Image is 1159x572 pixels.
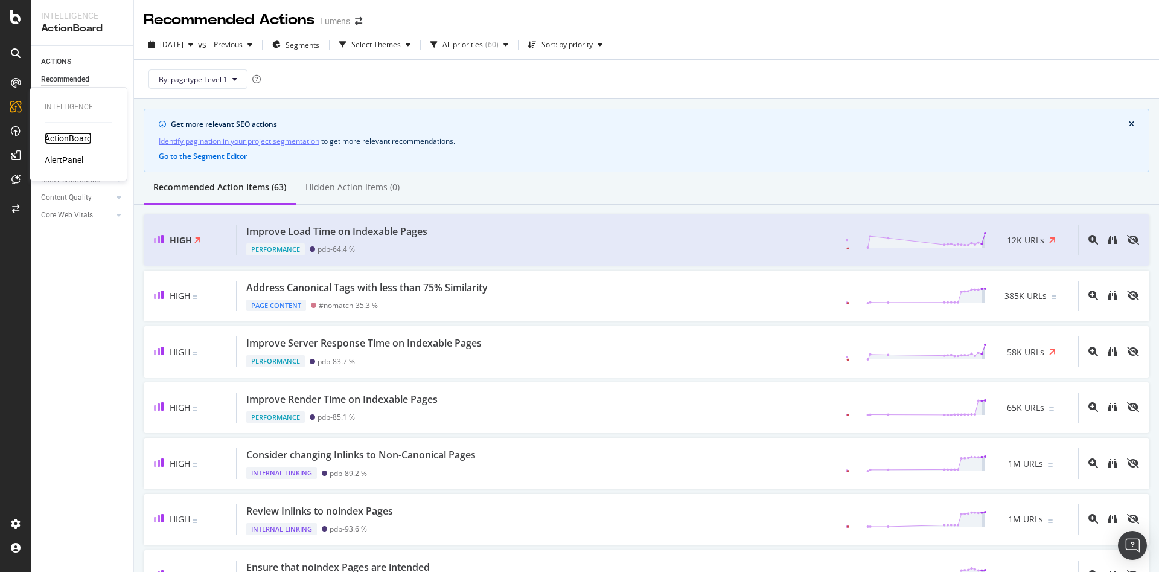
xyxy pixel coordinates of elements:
div: Recommended Actions [144,10,315,30]
div: Improve Load Time on Indexable Pages [246,225,427,239]
a: Content Quality [41,191,113,204]
div: binoculars [1108,347,1117,356]
div: Intelligence [41,10,124,22]
span: High [170,458,190,469]
a: binoculars [1108,290,1117,301]
img: Equal [1052,295,1056,299]
div: All priorities [442,41,483,48]
span: 2025 Aug. 3rd [160,39,184,50]
button: Select Themes [334,35,415,54]
div: eye-slash [1127,514,1139,524]
div: pdp - 85.1 % [318,413,355,422]
span: Previous [209,39,243,50]
img: Equal [193,463,197,467]
div: Performance [246,355,305,367]
div: Performance [246,243,305,255]
div: Intelligence [45,102,112,112]
div: magnifying-glass-plus [1088,235,1098,245]
span: By: pagetype Level 1 [159,74,228,85]
img: Equal [1049,407,1054,411]
img: Equal [193,295,197,299]
div: Page Content [246,300,306,312]
div: binoculars [1108,402,1117,412]
div: Internal Linking [246,467,317,479]
div: Review Inlinks to noindex Pages [246,504,393,518]
div: magnifying-glass-plus [1088,291,1098,300]
div: eye-slash [1127,402,1139,412]
div: Recommended Action Items (63) [153,181,286,193]
button: Go to the Segment Editor [159,152,247,161]
a: binoculars [1108,458,1117,469]
div: Get more relevant SEO actions [171,119,1129,130]
div: pdp - 89.2 % [330,469,367,478]
a: ACTIONS [41,56,125,68]
button: Previous [209,35,257,54]
span: High [170,290,190,301]
span: 58K URLs [1007,346,1044,358]
span: 12K URLs [1007,234,1044,246]
div: info banner [144,109,1149,172]
a: binoculars [1108,402,1117,413]
div: Core Web Vitals [41,209,93,222]
div: eye-slash [1127,347,1139,356]
span: High [170,234,192,246]
div: pdp - 93.6 % [330,524,367,533]
a: binoculars [1108,513,1117,525]
button: [DATE] [144,35,198,54]
button: Sort: by priority [523,35,607,54]
div: pdp - 64.4 % [318,245,355,254]
div: ( 60 ) [485,41,499,48]
div: magnifying-glass-plus [1088,347,1098,356]
span: vs [198,39,209,51]
button: All priorities(60) [426,35,513,54]
div: Improve Server Response Time on Indexable Pages [246,336,482,350]
a: Recommended Actions [41,73,125,98]
img: Equal [1048,463,1053,467]
button: close banner [1126,118,1137,131]
div: binoculars [1108,291,1117,300]
div: eye-slash [1127,458,1139,468]
span: 1M URLs [1008,513,1043,525]
img: Equal [193,407,197,411]
div: Recommended Actions [41,73,113,98]
div: Open Intercom Messenger [1118,531,1147,560]
span: 65K URLs [1007,402,1044,414]
div: Performance [246,411,305,423]
a: binoculars [1108,234,1117,246]
div: Address Canonical Tags with less than 75% Similarity [246,281,488,295]
div: arrow-right-arrow-left [355,17,362,25]
a: ActionBoard [45,132,92,144]
span: 385K URLs [1004,290,1047,302]
div: eye-slash [1127,291,1139,300]
span: High [170,346,190,358]
div: magnifying-glass-plus [1088,402,1098,412]
a: AlertPanel [45,154,83,166]
div: ACTIONS [41,56,71,68]
div: Lumens [320,15,350,27]
button: By: pagetype Level 1 [148,69,247,89]
img: Equal [193,352,197,355]
div: Improve Render Time on Indexable Pages [246,393,438,407]
div: Consider changing Inlinks to Non-Canonical Pages [246,448,476,462]
div: pdp - 83.7 % [318,357,355,366]
div: to get more relevant recommendations . [159,135,1134,147]
div: eye-slash [1127,235,1139,245]
a: Core Web Vitals [41,209,113,222]
span: High [170,402,190,413]
div: binoculars [1108,235,1117,245]
span: High [170,513,190,525]
img: Equal [193,519,197,523]
div: ActionBoard [41,22,124,36]
div: #nomatch - 35.3 % [319,301,378,310]
span: 1M URLs [1008,458,1043,470]
button: Segments [267,35,324,54]
div: magnifying-glass-plus [1088,514,1098,524]
div: binoculars [1108,458,1117,468]
div: Internal Linking [246,523,317,535]
div: binoculars [1108,514,1117,524]
span: Segments [286,40,319,50]
a: Identify pagination in your project segmentation [159,135,319,147]
div: Select Themes [351,41,401,48]
div: Sort: by priority [541,41,593,48]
